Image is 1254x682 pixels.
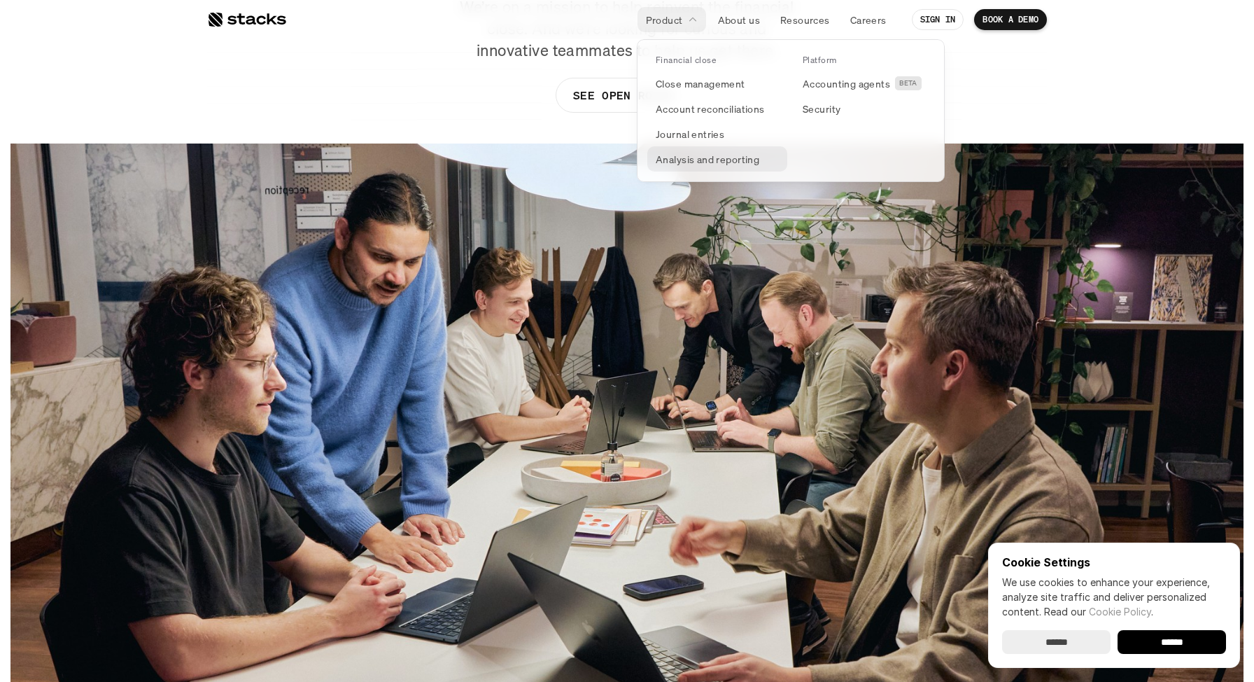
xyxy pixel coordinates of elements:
[647,146,787,172] a: Analysis and reporting
[850,13,887,27] p: Careers
[646,13,683,27] p: Product
[556,78,698,113] a: SEE OPEN ROLES
[982,15,1038,25] p: BOOK A DEMO
[842,7,895,32] a: Careers
[1002,575,1226,619] p: We use cookies to enhance your experience, analyze site traffic and deliver personalized content.
[647,71,787,96] a: Close management
[573,85,674,106] p: SEE OPEN ROLES
[656,127,724,141] p: Journal entries
[647,96,787,121] a: Account reconciliations
[794,96,934,121] a: Security
[772,7,838,32] a: Resources
[920,15,956,25] p: SIGN IN
[1089,606,1151,618] a: Cookie Policy
[899,79,917,88] h2: BETA
[912,9,964,30] a: SIGN IN
[794,71,934,96] a: Accounting agentsBETA
[803,55,837,65] p: Platform
[803,102,840,116] p: Security
[1002,557,1226,568] p: Cookie Settings
[1044,606,1153,618] span: Read our .
[647,121,787,146] a: Journal entries
[656,102,765,116] p: Account reconciliations
[656,152,759,167] p: Analysis and reporting
[803,76,890,91] p: Accounting agents
[780,13,830,27] p: Resources
[656,76,745,91] p: Close management
[718,13,760,27] p: About us
[656,55,716,65] p: Financial close
[710,7,768,32] a: About us
[974,9,1047,30] a: BOOK A DEMO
